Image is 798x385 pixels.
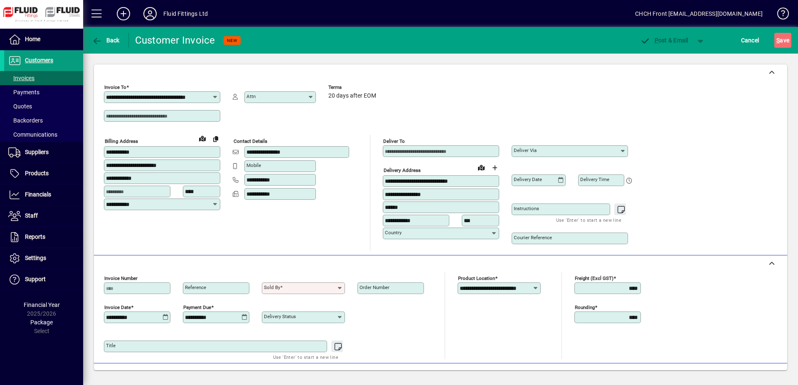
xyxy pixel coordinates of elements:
[556,215,621,225] mat-hint: Use 'Enter' to start a new line
[731,368,764,382] span: Product
[4,71,83,85] a: Invoices
[25,255,46,261] span: Settings
[635,7,763,20] div: CHCH Front [EMAIL_ADDRESS][DOMAIN_NAME]
[137,6,163,21] button: Profile
[25,276,46,282] span: Support
[25,57,53,64] span: Customers
[514,235,552,240] mat-label: Courier Reference
[25,212,38,219] span: Staff
[8,117,43,124] span: Backorders
[776,34,789,47] span: ave
[4,99,83,113] a: Quotes
[4,113,83,128] a: Backorders
[385,230,401,235] mat-label: Country
[4,269,83,290] a: Support
[4,227,83,248] a: Reports
[636,33,692,48] button: Post & Email
[727,368,768,383] button: Product
[24,302,60,308] span: Financial Year
[514,177,542,182] mat-label: Delivery date
[25,170,49,177] span: Products
[498,368,547,383] button: Product History
[183,304,211,310] mat-label: Payment due
[739,33,761,48] button: Cancel
[4,248,83,269] a: Settings
[328,93,376,99] span: 20 days after EOM
[774,33,791,48] button: Save
[163,7,208,20] div: Fluid Fittings Ltd
[580,177,609,182] mat-label: Delivery time
[741,34,759,47] span: Cancel
[383,138,405,144] mat-label: Deliver To
[475,161,488,174] a: View on map
[209,132,222,145] button: Copy to Delivery address
[246,93,256,99] mat-label: Attn
[30,319,53,326] span: Package
[4,85,83,99] a: Payments
[227,38,237,43] span: NEW
[502,368,544,382] span: Product History
[92,37,120,44] span: Back
[575,304,595,310] mat-label: Rounding
[273,352,338,362] mat-hint: Use 'Enter' to start a new line
[771,2,788,29] a: Knowledge Base
[514,147,537,153] mat-label: Deliver via
[8,89,39,96] span: Payments
[458,275,495,281] mat-label: Product location
[246,162,261,168] mat-label: Mobile
[106,343,116,348] mat-label: Title
[575,275,613,281] mat-label: Freight (excl GST)
[185,284,206,290] mat-label: Reference
[104,275,138,281] mat-label: Invoice number
[25,233,45,240] span: Reports
[328,85,378,90] span: Terms
[104,304,131,310] mat-label: Invoice date
[8,75,34,81] span: Invoices
[104,84,126,90] mat-label: Invoice To
[83,33,129,48] app-page-header-button: Back
[25,191,51,198] span: Financials
[25,36,40,42] span: Home
[90,33,122,48] button: Back
[4,184,83,205] a: Financials
[135,34,215,47] div: Customer Invoice
[4,128,83,142] a: Communications
[110,6,137,21] button: Add
[4,29,83,50] a: Home
[264,284,280,290] mat-label: Sold by
[514,206,539,211] mat-label: Instructions
[4,206,83,226] a: Staff
[655,37,658,44] span: P
[640,37,688,44] span: ost & Email
[4,142,83,163] a: Suppliers
[4,163,83,184] a: Products
[8,131,57,138] span: Communications
[488,161,501,174] button: Choose address
[25,149,49,155] span: Suppliers
[8,103,32,110] span: Quotes
[264,314,296,319] mat-label: Delivery status
[776,37,780,44] span: S
[360,284,389,290] mat-label: Order number
[196,132,209,145] a: View on map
